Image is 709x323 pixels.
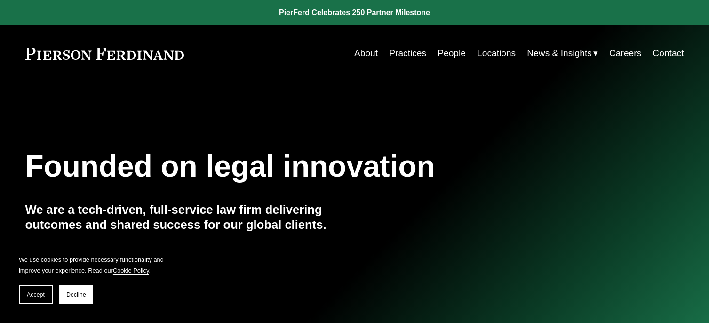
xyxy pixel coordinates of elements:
span: Decline [66,291,86,298]
a: About [354,44,378,62]
a: Contact [653,44,684,62]
a: Cookie Policy [113,267,149,274]
section: Cookie banner [9,245,179,314]
button: Accept [19,285,53,304]
p: We use cookies to provide necessary functionality and improve your experience. Read our . [19,254,169,276]
h1: Founded on legal innovation [25,149,574,184]
a: Locations [477,44,516,62]
a: Careers [609,44,641,62]
h4: We are a tech-driven, full-service law firm delivering outcomes and shared success for our global... [25,202,355,233]
span: News & Insights [527,45,592,62]
button: Decline [59,285,93,304]
a: Practices [389,44,426,62]
span: Accept [27,291,45,298]
a: People [438,44,466,62]
a: folder dropdown [527,44,598,62]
